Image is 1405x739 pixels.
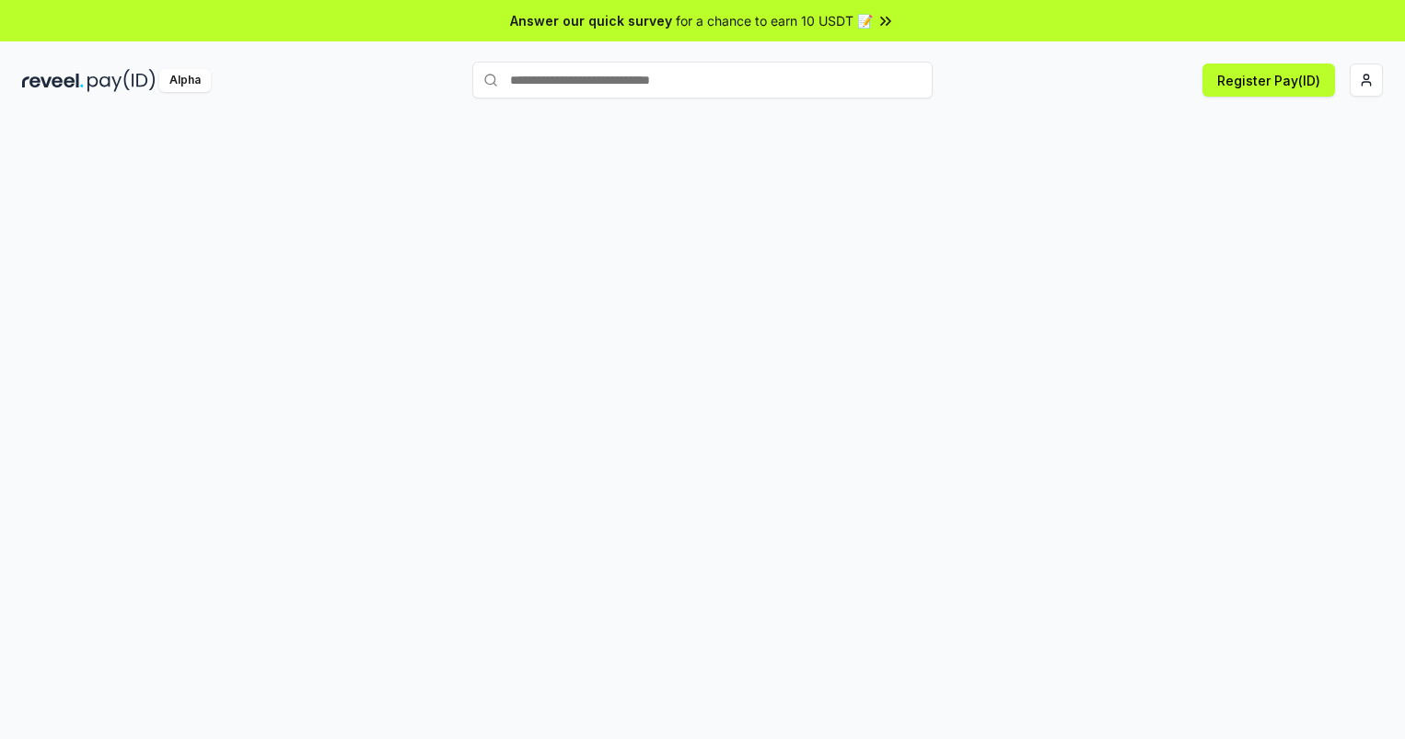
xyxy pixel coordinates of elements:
[676,11,873,30] span: for a chance to earn 10 USDT 📝
[1202,64,1335,97] button: Register Pay(ID)
[22,69,84,92] img: reveel_dark
[510,11,672,30] span: Answer our quick survey
[159,69,211,92] div: Alpha
[87,69,156,92] img: pay_id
